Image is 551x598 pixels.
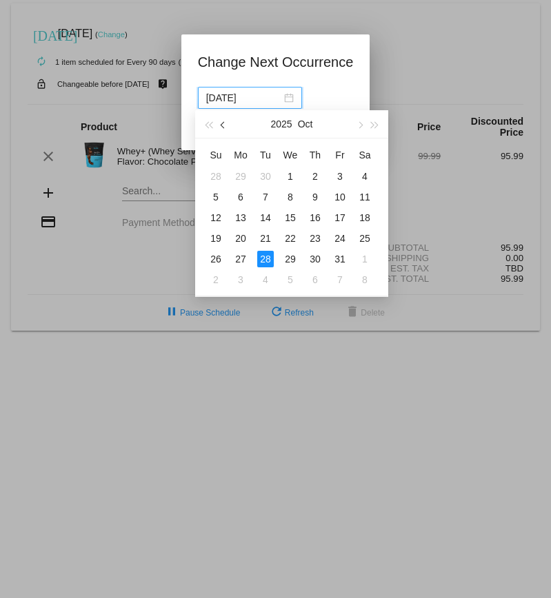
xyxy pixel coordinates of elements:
div: 19 [208,230,224,247]
div: 9 [307,189,323,205]
div: 5 [208,189,224,205]
div: 29 [232,168,249,185]
td: 10/8/2025 [278,187,303,207]
div: 3 [232,271,249,288]
td: 11/2/2025 [203,269,228,290]
div: 10 [332,189,348,205]
td: 9/28/2025 [203,166,228,187]
div: 23 [307,230,323,247]
td: 10/19/2025 [203,228,228,249]
td: 10/15/2025 [278,207,303,228]
div: 28 [257,251,274,267]
div: 6 [232,189,249,205]
button: Oct [298,110,313,138]
td: 10/4/2025 [352,166,377,187]
td: 10/9/2025 [303,187,328,207]
div: 7 [332,271,348,288]
button: Next year (Control + right) [368,110,383,138]
td: 10/13/2025 [228,207,253,228]
button: 2025 [271,110,292,138]
td: 10/26/2025 [203,249,228,269]
div: 6 [307,271,323,288]
div: 7 [257,189,274,205]
input: Select date [206,90,281,105]
div: 2 [307,168,323,185]
div: 4 [257,271,274,288]
td: 10/27/2025 [228,249,253,269]
div: 31 [332,251,348,267]
td: 11/3/2025 [228,269,253,290]
div: 16 [307,209,323,226]
td: 10/3/2025 [328,166,352,187]
td: 10/14/2025 [253,207,278,228]
td: 10/29/2025 [278,249,303,269]
td: 10/10/2025 [328,187,352,207]
div: 17 [332,209,348,226]
td: 10/23/2025 [303,228,328,249]
div: 5 [282,271,299,288]
div: 11 [357,189,373,205]
td: 10/28/2025 [253,249,278,269]
td: 10/20/2025 [228,228,253,249]
div: 3 [332,168,348,185]
div: 18 [357,209,373,226]
th: Thu [303,144,328,166]
th: Mon [228,144,253,166]
td: 10/21/2025 [253,228,278,249]
td: 9/29/2025 [228,166,253,187]
div: 29 [282,251,299,267]
td: 11/8/2025 [352,269,377,290]
div: 30 [307,251,323,267]
td: 11/6/2025 [303,269,328,290]
div: 14 [257,209,274,226]
td: 10/5/2025 [203,187,228,207]
td: 10/2/2025 [303,166,328,187]
td: 10/7/2025 [253,187,278,207]
div: 21 [257,230,274,247]
div: 22 [282,230,299,247]
td: 11/5/2025 [278,269,303,290]
div: 24 [332,230,348,247]
div: 15 [282,209,299,226]
div: 28 [208,168,224,185]
th: Sun [203,144,228,166]
button: Last year (Control + left) [201,110,216,138]
div: 20 [232,230,249,247]
td: 10/22/2025 [278,228,303,249]
td: 10/1/2025 [278,166,303,187]
td: 10/24/2025 [328,228,352,249]
th: Wed [278,144,303,166]
div: 13 [232,209,249,226]
div: 27 [232,251,249,267]
td: 10/25/2025 [352,228,377,249]
div: 25 [357,230,373,247]
div: 1 [282,168,299,185]
div: 30 [257,168,274,185]
th: Sat [352,144,377,166]
button: Previous month (PageUp) [216,110,231,138]
div: 8 [282,189,299,205]
button: Next month (PageDown) [352,110,367,138]
th: Fri [328,144,352,166]
td: 10/17/2025 [328,207,352,228]
td: 11/7/2025 [328,269,352,290]
div: 2 [208,271,224,288]
div: 26 [208,251,224,267]
td: 11/1/2025 [352,249,377,269]
div: 12 [208,209,224,226]
td: 10/16/2025 [303,207,328,228]
td: 11/4/2025 [253,269,278,290]
td: 10/12/2025 [203,207,228,228]
th: Tue [253,144,278,166]
td: 10/18/2025 [352,207,377,228]
td: 10/6/2025 [228,187,253,207]
td: 9/30/2025 [253,166,278,187]
h1: Change Next Occurrence [198,51,354,73]
td: 10/30/2025 [303,249,328,269]
div: 4 [357,168,373,185]
div: 8 [357,271,373,288]
div: 1 [357,251,373,267]
td: 10/11/2025 [352,187,377,207]
td: 10/31/2025 [328,249,352,269]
